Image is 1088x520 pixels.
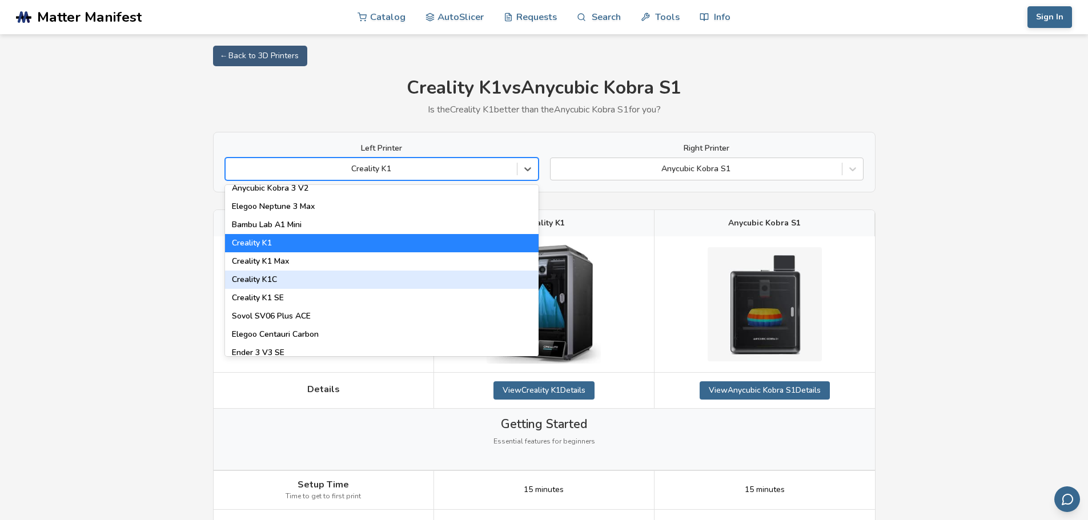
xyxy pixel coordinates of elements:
[225,271,539,289] div: Creality K1C
[745,485,785,494] span: 15 minutes
[225,234,539,252] div: Creality K1
[225,325,539,344] div: Elegoo Centauri Carbon
[231,164,234,174] input: Creality K1Sovol SV07AnkerMake M5Anycubic I3 MegaAnycubic I3 Mega SAnycubic Kobra 2 MaxAnycubic K...
[286,493,361,501] span: Time to get to first print
[1054,486,1080,512] button: Send feedback via email
[225,179,539,197] div: Anycubic Kobra 3 V2
[307,384,340,394] span: Details
[225,197,539,216] div: Elegoo Neptune 3 Max
[524,485,564,494] span: 15 minutes
[493,438,595,446] span: Essential features for beginners
[493,381,595,400] a: ViewCreality K1Details
[556,164,559,174] input: Anycubic Kobra S1
[225,344,539,362] div: Ender 3 V3 SE
[700,381,830,400] a: ViewAnycubic Kobra S1Details
[550,144,864,153] label: Right Printer
[728,219,801,228] span: Anycubic Kobra S1
[225,252,539,271] div: Creality K1 Max
[1027,6,1072,28] button: Sign In
[213,78,876,99] h1: Creality K1 vs Anycubic Kobra S1
[523,219,565,228] span: Creality K1
[501,417,587,431] span: Getting Started
[298,479,349,490] span: Setup Time
[225,144,539,153] label: Left Printer
[225,307,539,325] div: Sovol SV06 Plus ACE
[225,216,539,234] div: Bambu Lab A1 Mini
[213,46,307,66] a: ← Back to 3D Printers
[487,245,601,364] img: Creality K1
[213,104,876,115] p: Is the Creality K1 better than the Anycubic Kobra S1 for you?
[225,289,539,307] div: Creality K1 SE
[37,9,142,25] span: Matter Manifest
[708,247,822,361] img: Anycubic Kobra S1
